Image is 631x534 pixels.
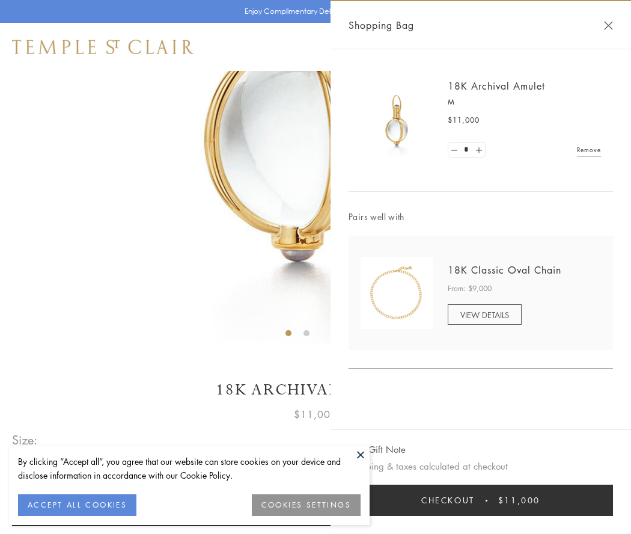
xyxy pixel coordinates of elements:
[498,494,540,507] span: $11,000
[245,5,381,17] p: Enjoy Complimentary Delivery & Returns
[448,96,601,108] p: M
[252,494,361,516] button: COOKIES SETTINGS
[448,143,460,158] a: Set quantity to 0
[472,143,484,158] a: Set quantity to 2
[18,494,136,516] button: ACCEPT ALL COOKIES
[12,40,194,54] img: Temple St. Clair
[460,309,509,321] span: VIEW DETAILS
[577,143,601,156] a: Remove
[604,21,613,30] button: Close Shopping Bag
[12,379,619,400] h1: 18K Archival Amulet
[12,430,38,450] span: Size:
[421,494,475,507] span: Checkout
[349,442,406,457] button: Add Gift Note
[349,485,613,516] button: Checkout $11,000
[349,17,414,33] span: Shopping Bag
[294,407,337,422] span: $11,000
[361,257,433,329] img: N88865-OV18
[349,459,613,474] p: Shipping & taxes calculated at checkout
[361,84,433,156] img: 18K Archival Amulet
[448,263,561,277] a: 18K Classic Oval Chain
[448,283,492,295] span: From: $9,000
[349,210,613,224] span: Pairs well with
[448,114,480,126] span: $11,000
[448,304,522,325] a: VIEW DETAILS
[18,455,361,482] div: By clicking “Accept all”, you agree that our website can store cookies on your device and disclos...
[448,79,545,93] a: 18K Archival Amulet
